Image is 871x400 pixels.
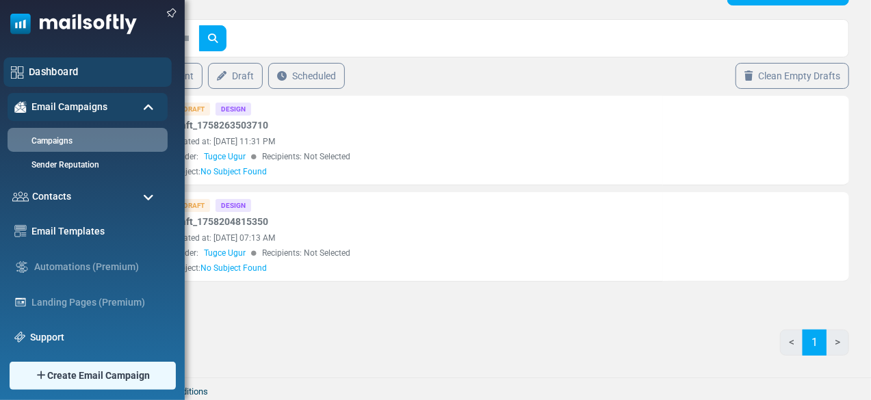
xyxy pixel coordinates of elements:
[200,167,267,176] span: No Subject Found
[8,135,164,147] a: Campaigns
[12,191,29,201] img: contacts-icon.svg
[268,63,345,89] a: Scheduled
[42,12,371,55] span: Partnering for Success: Your Introduction to Our Expertise
[31,100,107,114] span: Email Campaigns
[14,259,29,275] img: workflow.svg
[216,103,251,116] div: Design
[14,332,25,343] img: support-icon.svg
[204,150,246,163] span: Tugce Ugur
[42,78,371,79] table: divider
[171,262,267,274] div: Subject:
[14,101,27,113] img: campaigns-icon-active.png
[171,135,656,148] div: Created at: [DATE] 11:31 PM
[42,94,341,138] span: Yüksek kaliteli mermer çeşitleriyle uluslararası standartlarda üretim ve tedarik.
[803,330,827,356] a: 1
[32,189,71,204] span: Contacts
[8,159,164,171] a: Sender Reputation
[14,296,27,308] img: landing_pages.svg
[11,66,24,79] img: dashboard-icon.svg
[42,366,371,366] table: divider
[200,263,267,273] span: No Subject Found
[70,166,371,185] li: 30+ yıllık tecrübe ve güvenilir tedarik
[216,199,251,212] div: Design
[30,330,161,345] a: Support
[42,75,371,88] p: This is a new Text block. Change the text.
[29,64,164,79] a: Dashboard
[171,150,656,163] div: Sender: Recipients: Not Selected
[42,11,355,60] span: Projeleriniz [PERSON_NAME] En Saf Hali: [PERSON_NAME]
[47,369,150,383] span: Create Email Campaign
[70,224,371,243] li: Blok, plaka ve kesilmiş ürünlerde hızlı teslimat
[171,232,656,244] div: Created at: [DATE] 07:13 AM
[31,224,161,239] a: Email Templates
[171,165,267,178] div: Subject:
[171,215,268,229] a: Draft_1758204815350
[70,185,371,224] li: Konut, otel, AVM ve kurumsal projelerde tercih edilen mermer çözümleri
[736,63,849,89] a: Clean Empty Drafts
[14,225,27,237] img: email-templates-icon.svg
[208,63,263,89] a: Draft
[780,330,849,366] nav: Page
[171,118,268,133] a: Draft_1758263503710
[171,103,210,116] div: Draft
[171,247,656,259] div: Sender: Recipients: Not Selected
[204,247,246,259] span: Tugce Ugur
[171,199,210,212] div: Draft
